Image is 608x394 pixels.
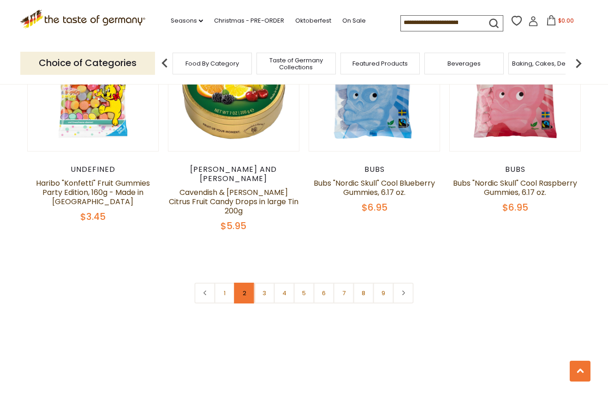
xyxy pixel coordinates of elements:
a: Cavendish & [PERSON_NAME] Citrus Fruit Candy Drops in large Tin 200g [169,187,298,216]
span: $6.95 [362,201,387,214]
a: Seasons [171,16,203,26]
img: Bubs "Nordic Skull" Cool Blueberry Gummies, 6.17 oz. [309,21,440,152]
a: Bubs "Nordic Skull" Cool Raspberry Gummies, 6.17 oz. [453,178,577,198]
a: Featured Products [352,60,408,67]
img: previous arrow [155,54,174,73]
button: $0.00 [540,15,579,29]
a: Christmas - PRE-ORDER [214,16,284,26]
a: On Sale [342,16,366,26]
div: [PERSON_NAME] and [PERSON_NAME] [168,165,299,183]
a: 7 [334,283,354,303]
a: 1 [215,283,235,303]
a: Haribo "Konfetti" Fruit Gummies Party Edition, 160g - Made in [GEOGRAPHIC_DATA] [36,178,150,207]
a: Bubs "Nordic Skull" Cool Blueberry Gummies, 6.17 oz. [314,178,435,198]
span: $6.95 [502,201,528,214]
a: Beverages [447,60,481,67]
img: Cavendish & Harvey Citrus Fruit Candy Drops in large Tin 200g [168,21,299,152]
a: 5 [294,283,315,303]
a: Baking, Cakes, Desserts [512,60,584,67]
a: 4 [274,283,295,303]
span: $5.95 [221,219,246,232]
a: 3 [254,283,275,303]
a: 9 [373,283,394,303]
span: $0.00 [558,17,574,24]
a: Oktoberfest [295,16,331,26]
a: 8 [353,283,374,303]
img: Bubs "Nordic Skull" Cool Raspberry Gummies, 6.17 oz. [450,21,580,152]
a: 6 [314,283,334,303]
a: 2 [234,283,255,303]
img: next arrow [569,54,588,73]
div: Bubs [449,165,581,174]
img: Haribo "Konfetti" Fruit Gummies Party Edition, 160g - Made in Germany [28,21,158,152]
div: Bubs [309,165,440,174]
a: Taste of Germany Collections [259,57,333,71]
div: undefined [27,165,159,174]
a: Food By Category [185,60,239,67]
span: $3.45 [80,210,106,223]
p: Choice of Categories [20,52,155,74]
